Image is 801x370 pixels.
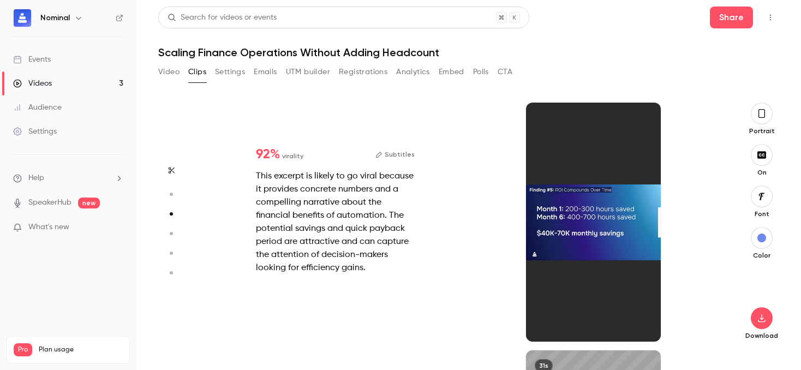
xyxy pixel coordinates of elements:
[744,210,779,218] p: Font
[28,222,69,233] span: What's new
[13,126,57,137] div: Settings
[710,7,753,28] button: Share
[744,168,779,177] p: On
[375,148,415,161] button: Subtitles
[28,197,71,208] a: SpeakerHub
[28,172,44,184] span: Help
[40,13,70,23] h6: Nominal
[286,63,330,81] button: UTM builder
[256,170,415,274] div: This excerpt is likely to go viral because it provides concrete numbers and a compelling narrativ...
[14,9,31,27] img: Nominal
[744,251,779,260] p: Color
[215,63,245,81] button: Settings
[256,148,280,161] span: 92 %
[39,345,123,354] span: Plan usage
[168,12,277,23] div: Search for videos or events
[498,63,512,81] button: CTA
[13,102,62,113] div: Audience
[78,198,100,208] span: new
[14,343,32,356] span: Pro
[473,63,489,81] button: Polls
[744,127,779,135] p: Portrait
[439,63,464,81] button: Embed
[282,151,303,161] span: virality
[158,46,779,59] h1: Scaling Finance Operations Without Adding Headcount
[110,223,123,232] iframe: Noticeable Trigger
[744,331,779,340] p: Download
[188,63,206,81] button: Clips
[762,9,779,26] button: Top Bar Actions
[339,63,387,81] button: Registrations
[13,172,123,184] li: help-dropdown-opener
[13,78,52,89] div: Videos
[254,63,277,81] button: Emails
[13,54,51,65] div: Events
[158,63,180,81] button: Video
[396,63,430,81] button: Analytics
